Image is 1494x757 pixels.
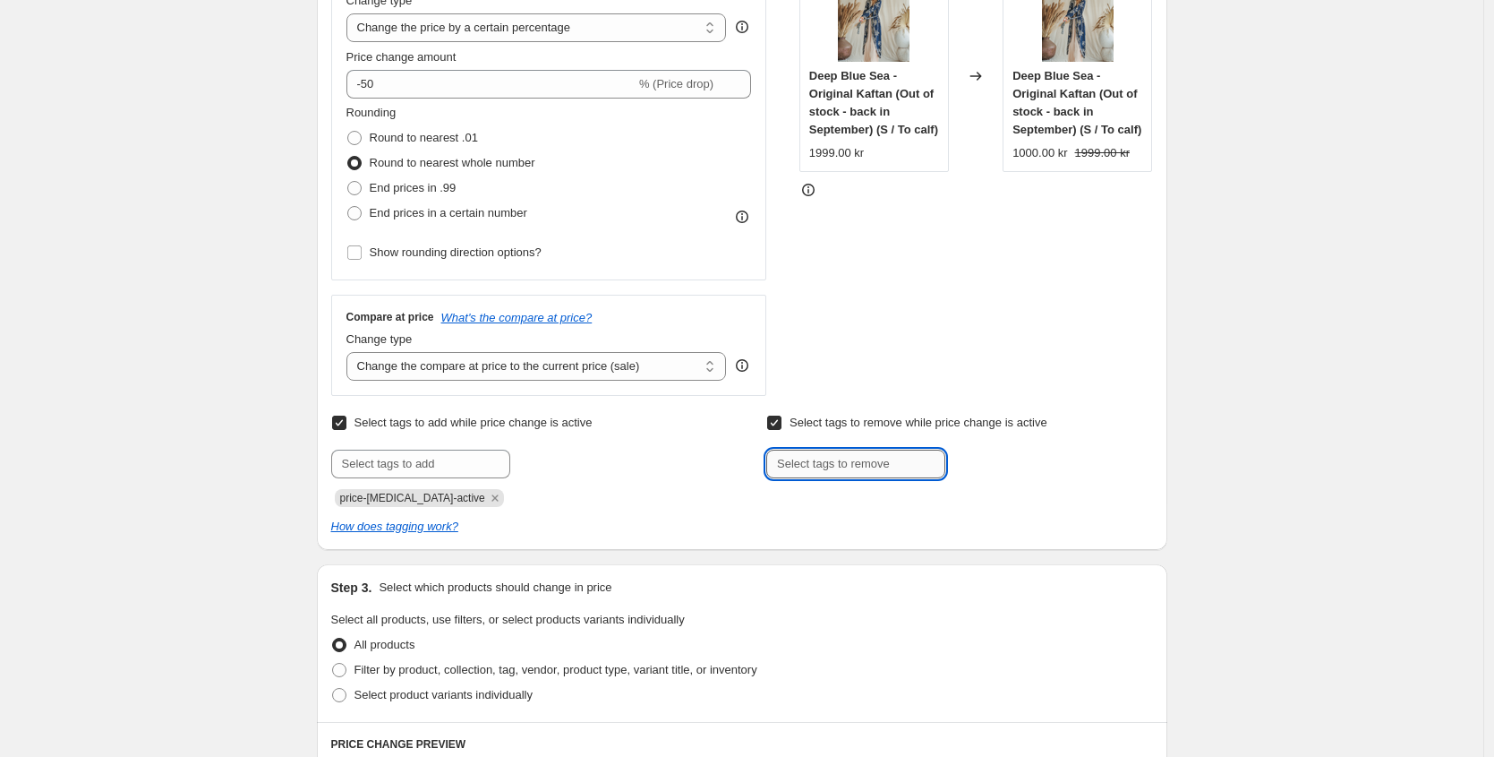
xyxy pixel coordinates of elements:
[370,131,478,144] span: Round to nearest .01
[331,579,372,597] h2: Step 3.
[346,70,636,99] input: -15
[331,737,1153,752] h6: PRICE CHANGE PREVIEW
[340,492,485,504] span: price-change-job-active
[1012,144,1067,162] div: 1000.00 kr
[370,206,527,219] span: End prices in a certain number
[346,310,434,324] h3: Compare at price
[1012,69,1141,136] span: Deep Blue Sea - Original Kaftan (Out of stock - back in September) (S / To calf)
[354,688,533,701] span: Select product variants individually
[331,520,458,533] a: How does tagging work?
[331,450,510,478] input: Select tags to add
[441,311,593,324] button: What's the compare at price?
[354,663,757,676] span: Filter by product, collection, tag, vendor, product type, variant title, or inventory
[354,638,415,651] span: All products
[346,50,457,64] span: Price change amount
[370,181,457,194] span: End prices in .99
[370,156,535,169] span: Round to nearest whole number
[809,144,864,162] div: 1999.00 kr
[809,69,938,136] span: Deep Blue Sea - Original Kaftan (Out of stock - back in September) (S / To calf)
[331,613,685,626] span: Select all products, use filters, or select products variants individually
[733,18,751,36] div: help
[790,416,1047,429] span: Select tags to remove while price change is active
[346,332,413,346] span: Change type
[346,106,397,119] span: Rounding
[370,245,542,259] span: Show rounding direction options?
[639,77,713,90] span: % (Price drop)
[354,416,593,429] span: Select tags to add while price change is active
[379,579,611,597] p: Select which products should change in price
[733,357,751,374] div: help
[766,450,945,478] input: Select tags to remove
[487,490,503,506] button: Remove price-change-job-active
[1075,144,1130,162] strike: 1999.00 kr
